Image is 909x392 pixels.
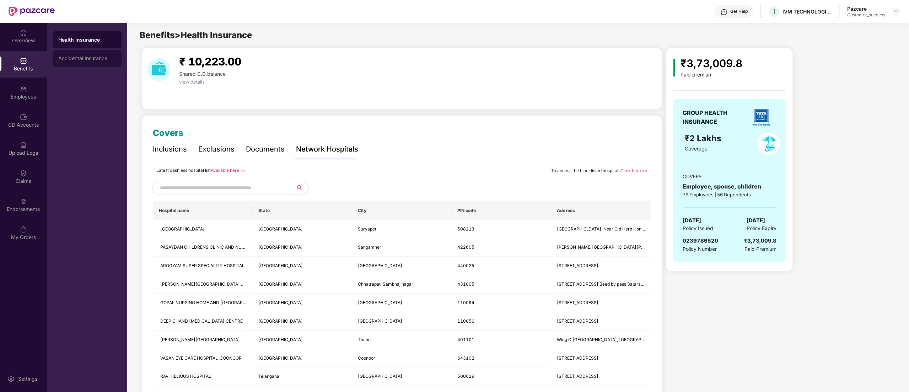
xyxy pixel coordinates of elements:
[160,337,240,342] span: [PERSON_NAME][GEOGRAPHIC_DATA]
[153,128,183,138] span: Covers
[246,144,285,155] div: Documents
[179,71,226,77] span: Shared C.D balance
[358,263,402,268] span: [GEOGRAPHIC_DATA]
[848,5,886,12] div: Pazcare
[258,374,279,379] span: Telangana
[721,9,728,16] img: svg+xml;base64,PHN2ZyBpZD0iSGVscC0zMngzMiIgeG1sbnM9Imh0dHA6Ly93d3cudzMub3JnLzIwMDAvc3ZnIiB3aWR0aD...
[153,238,253,257] td: PASAYDAN CHILDRENS CLINIC AND NURSING HOME
[160,318,243,324] span: DEEP CHAND [MEDICAL_DATA] CENTRE
[683,108,745,126] div: GROUP HEALTH INSURANCE
[552,312,651,331] td: B-16, Pillar No. 227, Main Rohtak Road
[557,318,599,324] span: [STREET_ADDRESS]
[685,145,708,152] span: Coverage
[683,237,718,244] span: 0239786520
[253,257,352,275] td: Maharashtra
[683,246,717,252] span: Policy Number
[258,318,303,324] span: [GEOGRAPHIC_DATA]
[291,181,309,195] button: search
[552,238,651,257] td: TAJANE MALA NAVIN NAGAR ROAD,
[458,281,475,287] span: 431005
[774,7,775,16] span: I
[253,349,352,368] td: Tamil Nadu
[557,355,599,361] span: [STREET_ADDRESS]
[683,224,713,232] span: Policy Issued
[620,168,648,173] a: Click here >>
[258,263,303,268] span: [GEOGRAPHIC_DATA]
[296,144,358,155] div: Network Hospitals
[731,9,748,14] div: Get Help
[58,36,116,43] div: Health Insurance
[20,57,27,64] img: svg+xml;base64,PHN2ZyBpZD0iQmVuZWZpdHMiIHhtbG5zPSJodHRwOi8vd3d3LnczLm9yZy8yMDAwL3N2ZyIgd2lkdGg9Ij...
[258,226,303,232] span: [GEOGRAPHIC_DATA]
[153,257,253,275] td: AROGYAM SUPER SPECIALITY HOSPITAL
[744,237,776,245] div: ₹3,73,009.8
[140,30,252,40] span: Benefits > Health Insurance
[352,312,452,331] td: New Delhi
[258,337,303,342] span: [GEOGRAPHIC_DATA]
[352,294,452,312] td: New Delhi
[160,244,269,250] span: PASAYDAN CHILDRENS CLINIC AND NURSING HOME
[552,367,651,386] td: 175 , R . K. Matt Road,
[358,281,413,287] span: Chhatrapati Sambhajinagar
[160,355,242,361] span: VASAN EYE CARE HOSPITAL_COONOOR
[557,281,757,287] span: [STREET_ADDRESS] Beed by pass Satara parisar Mustafabad, [GEOGRAPHIC_DATA] Session Court
[683,191,776,198] div: 79 Employees | 56 Dependents
[253,312,352,331] td: Delhi
[458,244,475,250] span: 422605
[747,216,765,225] span: [DATE]
[160,226,205,232] span: [GEOGRAPHIC_DATA]
[358,300,402,305] span: [GEOGRAPHIC_DATA]
[458,263,475,268] span: 440025
[153,349,253,368] td: VASAN EYE CARE HOSPITAL_COONOOR
[458,226,475,232] span: 508213
[153,144,187,155] div: Inclusions
[744,245,776,253] span: Paid Premium
[757,132,780,155] img: policyIcon
[160,374,211,379] span: RAVI HELIOUS HOSPITAL
[253,220,352,239] td: Andhra Pradesh
[683,216,701,225] span: [DATE]
[153,312,253,331] td: DEEP CHAND DIALYSIS CENTRE
[20,29,27,36] img: svg+xml;base64,PHN2ZyBpZD0iSG9tZSIgeG1sbnM9Imh0dHA6Ly93d3cudzMub3JnLzIwMDAvc3ZnIiB3aWR0aD0iMjAiIG...
[749,105,774,130] img: insurerLogo
[20,170,27,177] img: svg+xml;base64,PHN2ZyBpZD0iQ2xhaW0iIHhtbG5zPSJodHRwOi8vd3d3LnczLm9yZy8yMDAwL3N2ZyIgd2lkdGg9IjIwIi...
[358,226,376,232] span: Suryapet
[153,367,253,386] td: RAVI HELIOUS HOSPITAL
[458,300,475,305] span: 110094
[893,9,899,14] img: svg+xml;base64,PHN2ZyBpZD0iRHJvcGRvd24tMzJ4MzIiIHhtbG5zPSJodHRwOi8vd3d3LnczLm9yZy8yMDAwL3N2ZyIgd2...
[160,300,265,305] span: GOPAL NURSING HOME AND [GEOGRAPHIC_DATA]
[557,263,599,268] span: [STREET_ADDRESS]
[160,281,340,287] span: [PERSON_NAME][GEOGRAPHIC_DATA] Arthroscopy & Orthopedic Superspeciality Center
[160,263,244,268] span: AROGYAM SUPER SPECIALITY HOSPITAL
[352,220,452,239] td: Suryapet
[552,331,651,349] td: Wing C Radha Govind Park, Uttan Road
[358,244,381,250] span: Sangamner
[352,331,452,349] td: Thane
[253,367,352,386] td: Telangana
[681,55,743,72] div: ₹3,73,009.8
[458,374,475,379] span: 500029
[358,355,375,361] span: Coonoor
[147,58,171,81] img: download
[258,244,303,250] span: [GEOGRAPHIC_DATA]
[20,142,27,149] img: svg+xml;base64,PHN2ZyBpZD0iVXBsb2FkX0xvZ3MiIGRhdGEtbmFtZT0iVXBsb2FkIExvZ3MiIHhtbG5zPSJodHRwOi8vd3...
[352,257,452,275] td: Nagpur
[352,201,452,220] th: City
[198,144,235,155] div: Exclusions
[551,168,620,173] span: To access the blacklisted hospitals
[358,374,402,379] span: [GEOGRAPHIC_DATA]
[153,220,253,239] td: NEO CHILDRENS HOSPITAL
[258,300,303,305] span: [GEOGRAPHIC_DATA]
[557,337,664,342] span: Wing C [GEOGRAPHIC_DATA], [GEOGRAPHIC_DATA]
[552,201,651,220] th: Address
[258,281,303,287] span: [GEOGRAPHIC_DATA]
[452,201,552,220] th: PIN code
[557,374,600,379] span: [STREET_ADDRESS],
[458,318,475,324] span: 110056
[552,349,651,368] td: 75/75 1 Mount Road, Kumaran Nagar
[557,300,599,305] span: [STREET_ADDRESS]
[681,72,743,78] div: Paid premium
[458,337,475,342] span: 401101
[352,275,452,294] td: Chhatrapati Sambhajinagar
[179,79,205,85] span: view details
